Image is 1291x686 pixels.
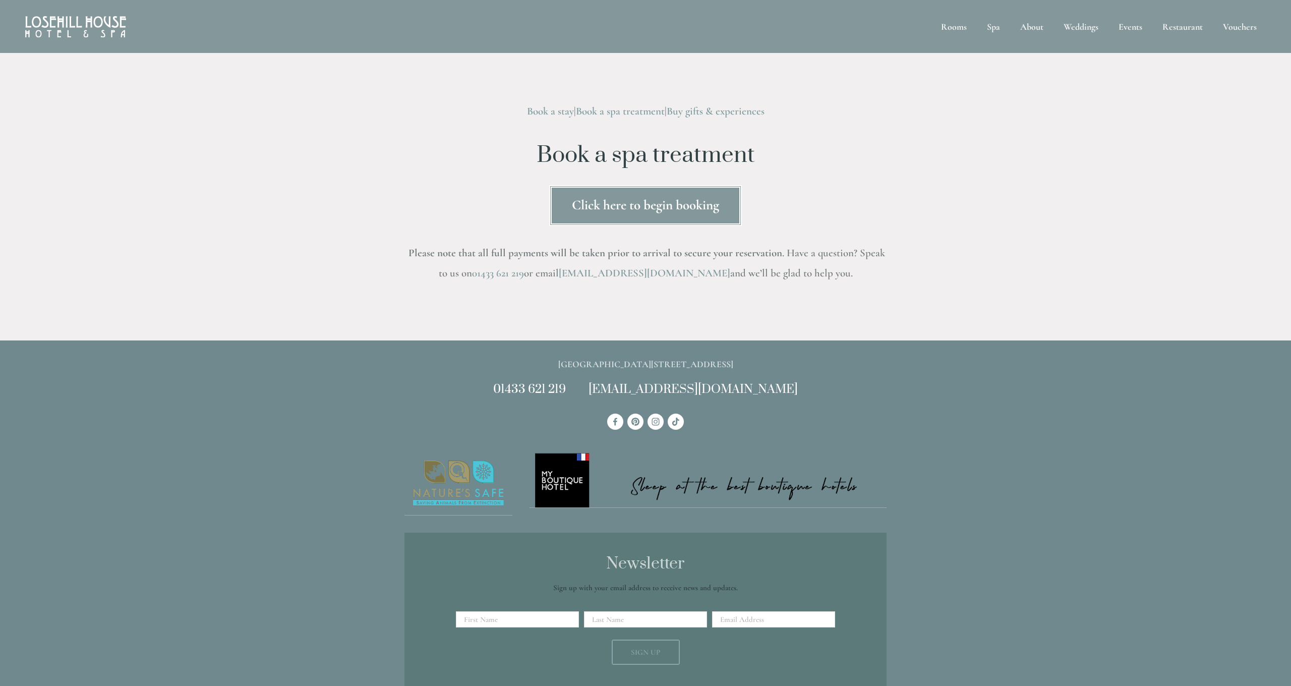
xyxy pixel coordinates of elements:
a: [EMAIL_ADDRESS][DOMAIN_NAME] [559,267,730,279]
input: First Name [456,611,579,627]
strong: Please note that all full payments will be taken prior to arrival to secure your reservation [408,247,782,259]
img: My Boutique Hotel - Logo [530,451,887,507]
a: [EMAIL_ADDRESS][DOMAIN_NAME] [589,382,798,397]
a: 01433 621 219 [493,382,566,397]
img: Nature's Safe - Logo [404,451,512,515]
div: Rooms [932,15,976,38]
div: About [1011,15,1052,38]
div: Spa [978,15,1009,38]
a: Book a stay [527,105,574,118]
img: Losehill House [25,16,126,37]
a: Instagram [648,414,664,430]
div: Restaurant [1153,15,1212,38]
p: Sign up with your email address to receive news and updates. [459,582,832,594]
button: Sign Up [612,640,680,665]
a: TikTok [668,414,684,430]
p: [GEOGRAPHIC_DATA][STREET_ADDRESS] [404,357,887,372]
a: My Boutique Hotel - Logo [530,451,887,508]
a: Book a spa treatment [576,105,665,118]
input: Email Address [712,611,835,627]
a: Click here to begin booking [549,185,742,226]
h1: Book a spa treatment [404,143,887,168]
span: Sign Up [631,648,660,657]
h3: | | [404,101,887,122]
input: Last Name [584,611,707,627]
div: Events [1109,15,1151,38]
h3: . Have a question? Speak to us on or email and we’ll be glad to help you. [404,243,887,283]
a: Losehill House Hotel & Spa [607,414,623,430]
a: 01433 621 219 [472,267,524,279]
a: Pinterest [627,414,643,430]
h2: Newsletter [459,555,832,573]
a: Buy gifts & experiences [667,105,765,118]
a: Vouchers [1214,15,1266,38]
div: Weddings [1054,15,1107,38]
